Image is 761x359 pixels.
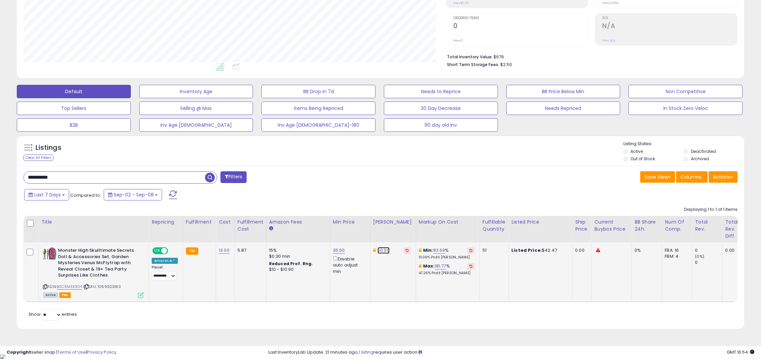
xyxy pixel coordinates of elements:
[500,61,512,68] span: $2.50
[433,247,445,254] a: 83.69
[676,171,708,183] button: Columns
[691,156,709,162] label: Archived
[333,219,367,226] div: Min Price
[36,143,61,153] h5: Listings
[43,247,56,260] img: 51By-KL0S1L._SL40_.jpg
[453,22,588,31] h2: 0
[575,247,586,253] div: 0.00
[640,171,675,183] button: Save View
[41,219,146,226] div: Title
[691,148,716,154] label: Deactivated
[59,292,71,298] span: FBA
[665,247,687,253] div: FBA: 16
[57,284,82,290] a: B0CRM3X9G4
[665,253,687,259] div: FBM: 4
[453,39,463,43] small: Prev: 0
[269,267,325,273] div: $10 - $10.90
[139,85,253,98] button: Inventory Age
[238,247,261,253] div: 5.87
[483,247,503,253] div: 51
[152,219,180,226] div: Repricing
[423,263,435,269] b: Max:
[104,189,162,200] button: Sep-02 - Sep-08
[384,85,498,98] button: Needs to Reprice
[695,259,722,265] div: 0
[261,118,375,132] button: Inv Age [DEMOGRAPHIC_DATA]-180
[602,22,737,31] h2: N/A
[29,311,77,317] span: Show: entries
[419,219,477,226] div: Markup on Cost
[725,247,735,253] div: 0.00
[423,247,433,253] b: Min:
[384,118,498,132] button: 90 day old inv
[628,85,743,98] button: Non Competitive
[695,254,704,259] small: (0%)
[34,191,61,198] span: Last 7 Days
[17,102,131,115] button: Top Sellers
[373,219,413,226] div: [PERSON_NAME]
[139,118,253,132] button: Inv Age [DEMOGRAPHIC_DATA]
[406,249,409,252] i: Revert to store-level Dynamic Max Price
[333,247,345,254] a: 35.00
[695,219,719,233] div: Total Rev.
[511,247,567,253] div: $42.47
[70,192,101,198] span: Compared to:
[139,102,253,115] button: Selling @ Max
[152,265,178,280] div: Preset:
[373,248,376,252] i: This overrides the store level Dynamic Max Price for this listing
[83,284,121,289] span: | SKU: 1069923183
[628,102,743,115] button: In Stock Zero Veloc
[453,16,588,20] span: Ordered Items
[469,264,472,268] i: Revert to store-level Max Markup
[453,1,469,5] small: Prev: $0.00
[269,226,273,232] small: Amazon Fees.
[469,249,472,252] i: Revert to store-level Min Markup
[269,253,325,259] div: $0.30 min
[447,52,732,60] li: $676
[602,1,618,5] small: Prev: 0.00%
[17,118,131,132] button: B2B
[727,349,754,355] span: 2025-09-16 16:54 GMT
[23,155,53,161] div: Clear All Filters
[416,216,479,242] th: The percentage added to the cost of goods (COGS) that forms the calculator for Min & Max prices.
[635,219,659,233] div: BB Share 24h.
[186,247,198,255] small: FBA
[219,247,230,254] a: 13.00
[419,248,421,252] i: This overrides the store level min markup for this listing
[186,219,213,226] div: Fulfillment
[680,174,702,180] span: Columns
[261,102,375,115] button: Items Being Repriced
[506,102,620,115] button: Needs Repriced
[359,349,373,355] a: 1 listing
[709,171,738,183] button: Actions
[261,85,375,98] button: BB Drop in 7d
[684,206,738,213] div: Displaying 1 to 1 of 1 items
[384,102,498,115] button: 30 Day Decrease
[483,219,506,233] div: Fulfillable Quantity
[152,258,178,264] div: Amazon AI *
[630,148,643,154] label: Active
[220,171,247,183] button: Filters
[268,349,754,356] div: Last InventoryLab Update: 21 minutes ago, requires user action.
[17,85,131,98] button: Default
[665,219,689,233] div: Num of Comp.
[114,191,154,198] span: Sep-02 - Sep-08
[623,141,745,147] p: Listing States:
[7,349,116,356] div: seller snap | |
[219,219,232,226] div: Cost
[87,349,116,355] a: Privacy Policy
[7,349,31,355] strong: Copyright
[269,247,325,253] div: 15%
[419,247,474,260] div: %
[57,349,86,355] a: Terms of Use
[377,247,390,254] a: 50.00
[511,247,542,253] b: Listed Price:
[506,85,620,98] button: BB Price Below Min
[725,219,738,240] div: Total Rev. Diff.
[153,248,161,254] span: ON
[594,219,629,233] div: Current Buybox Price
[333,255,365,275] div: Disable auto adjust min
[269,261,313,266] b: Reduced Prof. Rng.
[447,62,499,67] b: Short Term Storage Fees:
[419,263,474,276] div: %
